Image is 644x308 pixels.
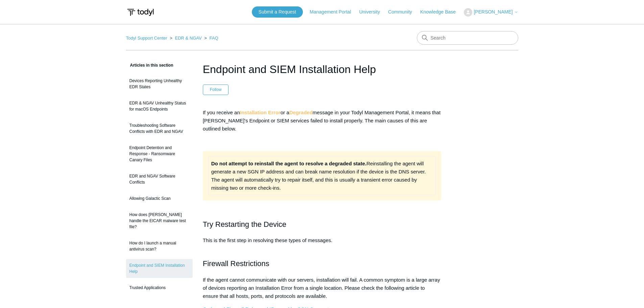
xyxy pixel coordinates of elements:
a: EDR and NGAV Software Conflicts [126,170,193,189]
a: EDR & NGAV [175,35,201,41]
a: Submit a Request [252,6,303,18]
a: Community [388,8,419,16]
p: If you receive an or a message in your Todyl Management Portal, it means that [PERSON_NAME]'s End... [203,109,442,133]
a: Management Portal [310,8,358,16]
a: Knowledge Base [420,8,462,16]
button: [PERSON_NAME] [464,8,518,17]
a: How does [PERSON_NAME] handle the EICAR malware test file? [126,208,193,233]
a: Troubleshooting Software Conflicts with EDR and NGAV [126,119,193,138]
li: Todyl Support Center [126,35,169,41]
a: Endpoint and SIEM Installation Help [126,259,193,278]
p: This is the first step in resolving these types of messages. [203,236,442,253]
a: EDR & NGAV Unhealthy Status for macOS Endpoints [126,97,193,116]
strong: Do not attempt to reinstall the agent to resolve a degraded state. [211,161,366,166]
h1: Endpoint and SIEM Installation Help [203,61,442,77]
span: [PERSON_NAME] [474,9,512,15]
strong: Degraded [289,110,313,115]
a: Todyl Support Center [126,35,167,41]
a: Allowing Galactic Scan [126,192,193,205]
a: University [359,8,386,16]
h2: Try Restarting the Device [203,218,442,230]
a: Trusted Applications [126,281,193,294]
input: Search [417,31,518,45]
a: Devices Reporting Unhealthy EDR States [126,74,193,93]
img: Todyl Support Center Help Center home page [126,6,155,19]
a: Endpoint Detention and Response - Ransomware Canary Files [126,141,193,166]
li: FAQ [203,35,218,41]
td: Reinstalling the agent will generate a new SGN IP address and can break name resolution if the de... [208,157,436,195]
a: FAQ [210,35,218,41]
span: Articles in this section [126,63,173,68]
p: If the agent cannot communicate with our servers, installation will fail. A common symptom is a l... [203,276,442,300]
button: Follow Article [203,85,229,95]
a: How do I launch a manual antivirus scan? [126,237,193,256]
li: EDR & NGAV [168,35,203,41]
h2: Firewall Restrictions [203,258,442,269]
strong: Installation Error [240,110,281,115]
